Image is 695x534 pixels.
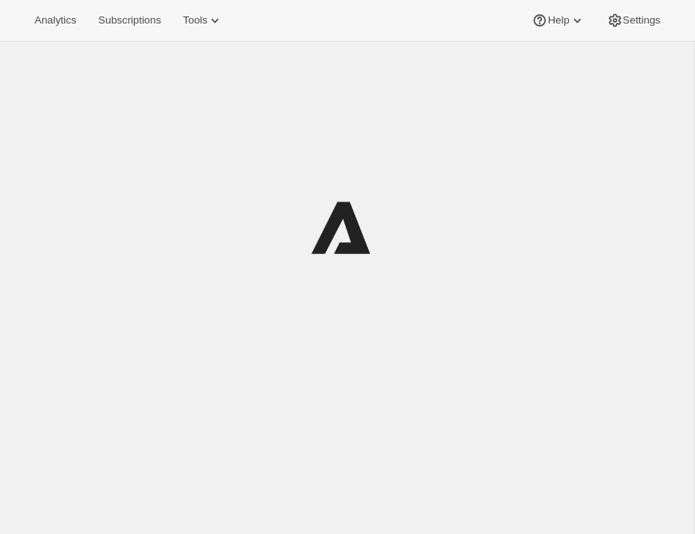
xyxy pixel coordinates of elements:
button: Subscriptions [89,9,170,31]
span: Subscriptions [98,14,161,27]
button: Help [522,9,594,31]
span: Help [548,14,569,27]
button: Analytics [25,9,86,31]
span: Analytics [35,14,76,27]
button: Settings [598,9,670,31]
span: Tools [183,14,207,27]
span: Settings [623,14,660,27]
button: Tools [173,9,232,31]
